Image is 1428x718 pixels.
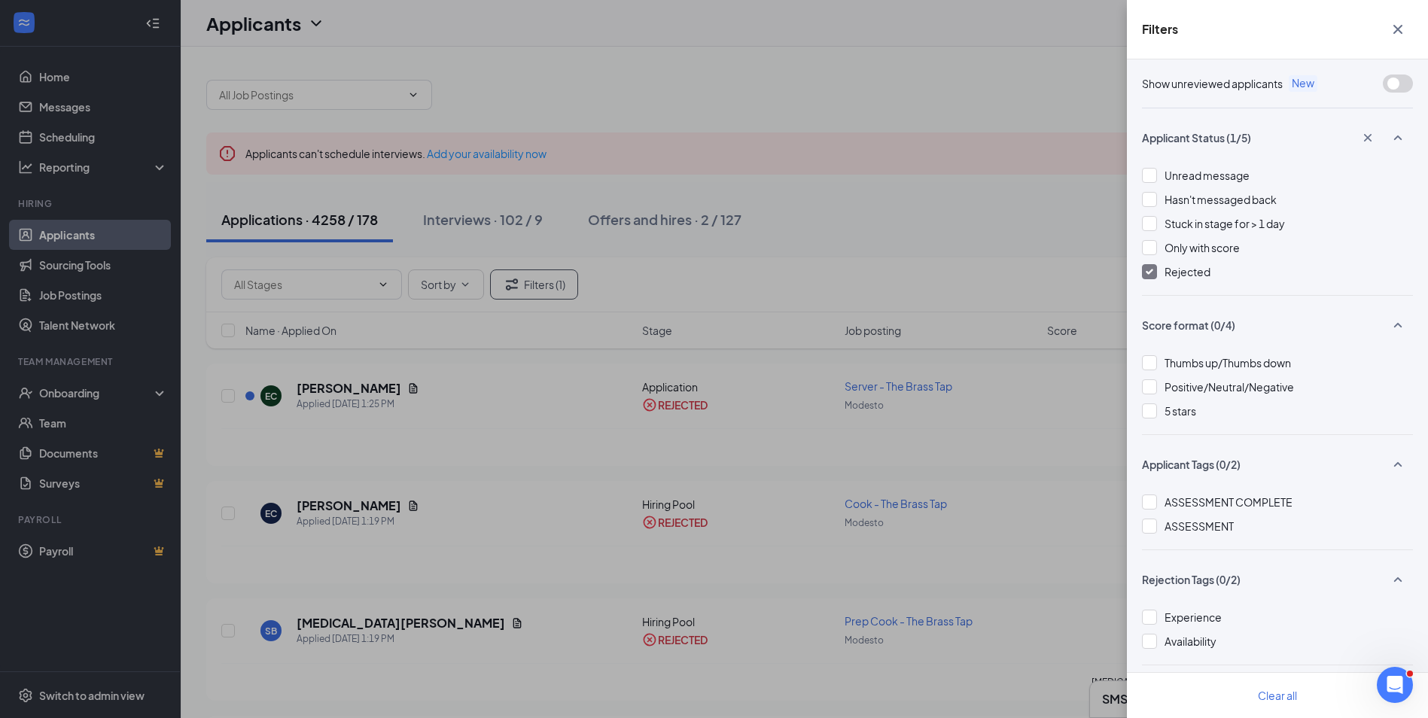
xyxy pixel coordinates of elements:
svg: SmallChevronUp [1389,570,1407,589]
iframe: Intercom live chat [1377,667,1413,703]
span: Unread message [1165,169,1250,182]
button: SmallChevronUp [1383,311,1413,339]
span: ASSESSMENT COMPLETE [1165,495,1293,509]
span: Rejected [1165,265,1210,278]
span: Score format (0/4) [1142,318,1235,333]
span: Show unreviewed applicants [1142,75,1283,92]
h5: Filters [1142,21,1178,38]
svg: Cross [1360,130,1375,145]
span: Rejection Tags (0/2) [1142,572,1241,587]
span: 5 stars [1165,404,1196,418]
span: Stuck in stage for > 1 day [1165,217,1285,230]
span: Applicant Tags (0/2) [1142,457,1241,472]
svg: SmallChevronUp [1389,316,1407,334]
span: New [1289,75,1317,92]
button: SmallChevronUp [1383,123,1413,152]
span: Only with score [1165,241,1240,254]
button: SmallChevronUp [1383,565,1413,594]
button: Cross [1353,125,1383,151]
span: ASSESSMENT [1165,519,1234,533]
span: Positive/Neutral/Negative [1165,380,1294,394]
button: Clear all [1240,680,1315,710]
span: Thumbs up/Thumbs down [1165,356,1291,370]
button: SmallChevronUp [1383,450,1413,479]
svg: SmallChevronUp [1389,129,1407,147]
img: checkbox [1146,269,1153,275]
svg: Cross [1389,20,1407,38]
svg: SmallChevronUp [1389,455,1407,473]
button: Cross [1383,15,1413,44]
span: Applicant Status (1/5) [1142,130,1251,145]
span: Hasn't messaged back [1165,193,1277,206]
span: Availability [1165,634,1216,648]
span: Experience [1165,610,1222,624]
